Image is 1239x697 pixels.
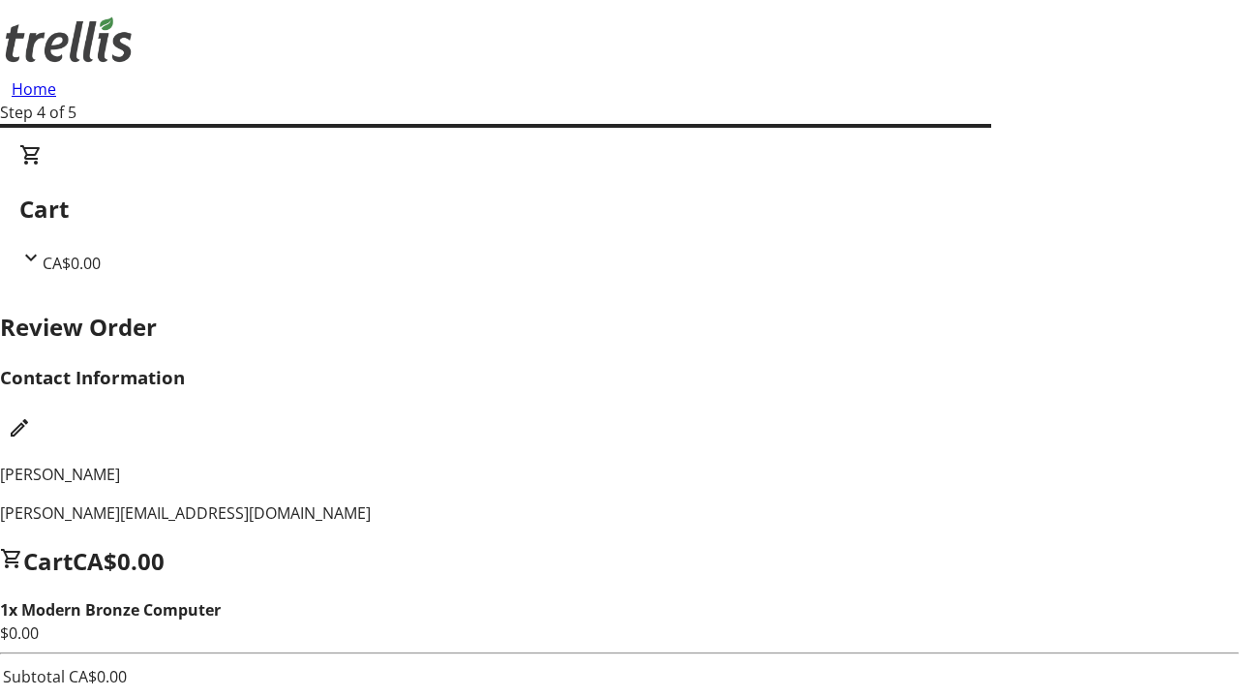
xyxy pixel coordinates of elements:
span: CA$0.00 [43,253,101,274]
span: Cart [23,545,73,577]
h2: Cart [19,192,1220,227]
td: CA$0.00 [68,664,128,689]
span: CA$0.00 [73,545,165,577]
div: CartCA$0.00 [19,143,1220,275]
td: Subtotal [2,664,66,689]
